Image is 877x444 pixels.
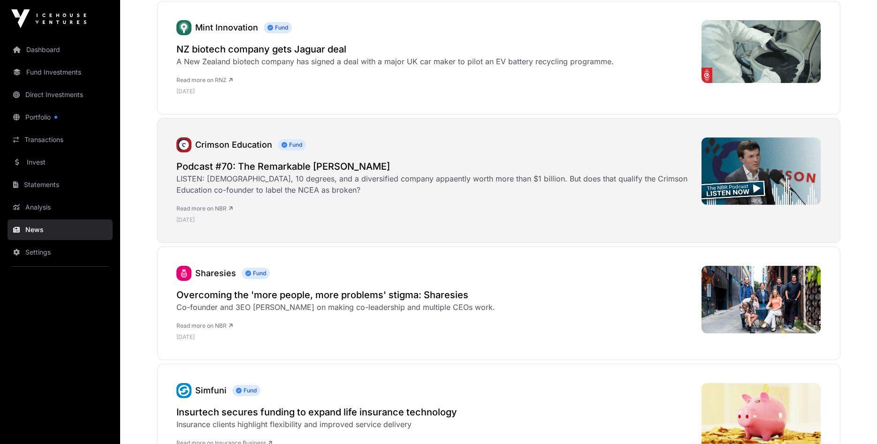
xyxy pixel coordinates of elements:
[176,266,191,281] img: sharesies_logo.jpeg
[8,129,113,150] a: Transactions
[176,333,495,341] p: [DATE]
[176,20,191,35] img: Mint.svg
[176,266,191,281] a: Sharesies
[195,140,272,150] a: Crimson Education
[176,406,457,419] a: Insurtech secures funding to expand life insurance technology
[176,76,233,83] a: Read more on RNZ
[232,385,260,396] span: Fund
[176,322,233,329] a: Read more on NBR
[176,137,191,152] a: Crimson Education
[8,197,113,218] a: Analysis
[278,139,306,151] span: Fund
[195,23,258,32] a: Mint Innovation
[176,419,457,430] div: Insurance clients highlight flexibility and improved service delivery
[830,399,877,444] iframe: Chat Widget
[8,62,113,83] a: Fund Investments
[176,288,495,301] a: Overcoming the 'more people, more problems' stigma: Sharesies
[176,301,495,313] div: Co-founder and 3EO [PERSON_NAME] on making co-leadership and multiple CEOs work.
[176,88,614,95] p: [DATE]
[176,383,191,398] img: Simfuni-favicon.svg
[176,173,692,196] div: LISTEN: [DEMOGRAPHIC_DATA], 10 degrees, and a diversified company appaently worth more than $1 bi...
[702,137,821,205] img: NBRP-Episode-70-Jamie-Beaton-LEAD-GIF.gif
[195,385,227,395] a: Simfuni
[176,43,614,56] a: NZ biotech company gets Jaguar deal
[176,216,692,224] p: [DATE]
[8,152,113,173] a: Invest
[11,9,86,28] img: Icehouse Ventures Logo
[8,242,113,263] a: Settings
[702,20,821,83] img: 4K2DXWV_687835b9ce478d6e7495c317_Mint_2_jpg.png
[176,20,191,35] a: Mint Innovation
[176,383,191,398] a: Simfuni
[176,205,233,212] a: Read more on NBR
[264,22,292,33] span: Fund
[8,174,113,195] a: Statements
[242,268,270,279] span: Fund
[176,56,614,67] div: A New Zealand biotech company has signed a deal with a major UK car maker to pilot an EV battery ...
[8,84,113,105] a: Direct Investments
[8,219,113,240] a: News
[176,160,692,173] a: Podcast #70: The Remarkable [PERSON_NAME]
[8,107,113,128] a: Portfolio
[176,137,191,152] img: unnamed.jpg
[8,39,113,60] a: Dashboard
[702,266,821,333] img: Sharesies-co-founders_4407.jpeg
[195,268,236,278] a: Sharesies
